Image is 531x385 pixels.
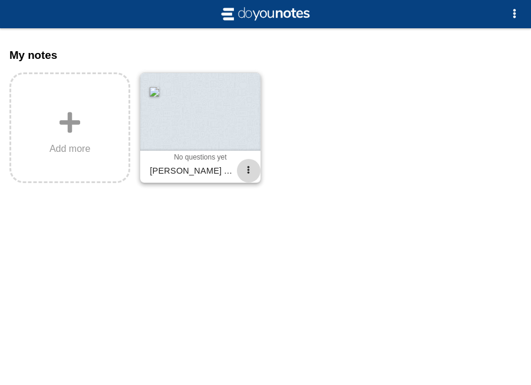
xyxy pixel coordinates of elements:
div: [PERSON_NAME] Anatomy of the [MEDICAL_DATA] and Gluteal Region (1) (3) [145,161,241,180]
span: Add more [50,144,90,154]
h3: My notes [9,49,522,62]
img: svg+xml;base64,CiAgICAgIDxzdmcgdmlld0JveD0iLTIgLTIgMjAgNCIgeG1sbnM9Imh0dHA6Ly93d3cudzMub3JnLzIwMD... [219,5,313,24]
a: No questions yet[PERSON_NAME] Anatomy of the [MEDICAL_DATA] and Gluteal Region (1) (3) [140,72,260,182]
button: Options [503,2,526,26]
span: No questions yet [174,153,226,161]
